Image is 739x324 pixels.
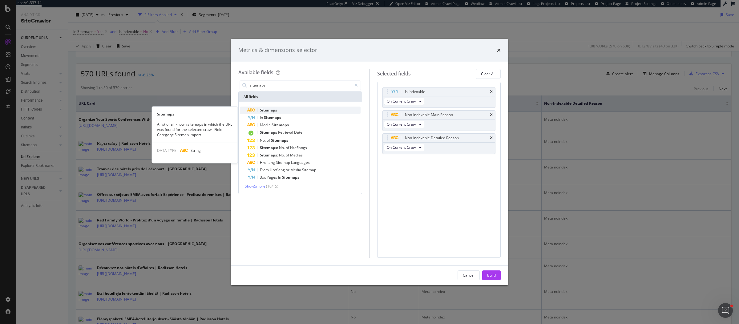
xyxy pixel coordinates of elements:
[271,138,288,143] span: Sitemaps
[290,152,303,158] span: Medias
[290,167,302,172] span: Media
[384,121,424,128] button: On Current Crawl
[267,138,271,143] span: of
[279,152,286,158] span: No.
[260,122,272,128] span: Media
[490,113,493,117] div: times
[382,133,496,154] div: Non-Indexable Detailed ReasontimesOn Current Crawl
[260,167,270,172] span: From
[387,122,417,127] span: On Current Crawl
[405,135,459,141] div: Non-Indexable Detailed Reason
[266,184,278,189] span: ( 10 / 15 )
[245,184,265,189] span: Show 5 more
[238,46,317,54] div: Metrics & dimensions selector
[286,152,290,158] span: of
[260,160,276,165] span: Hreflang
[152,111,238,117] div: Sitemaps
[278,175,282,180] span: In
[276,160,291,165] span: Sitemap
[231,39,508,285] div: modal
[476,69,501,79] button: Clear All
[490,136,493,140] div: times
[384,144,424,151] button: On Current Crawl
[260,145,279,150] span: Sitemaps:
[260,138,267,143] span: No.
[384,98,424,105] button: On Current Crawl
[279,145,286,150] span: No.
[463,273,474,278] div: Cancel
[270,167,286,172] span: Hreflang
[405,89,425,95] div: Is Indexable
[264,115,281,120] span: Sitemaps
[260,152,279,158] span: Sitemaps:
[278,130,294,135] span: Retrieval
[286,145,290,150] span: of
[487,273,496,278] div: Build
[282,175,299,180] span: Sitemaps
[239,92,362,102] div: All fields
[481,71,495,76] div: Clear All
[294,130,302,135] span: Date
[302,167,316,172] span: Sitemap
[482,270,501,280] button: Build
[382,110,496,131] div: Non-Indexable Main ReasontimesOn Current Crawl
[490,90,493,94] div: times
[387,99,417,104] span: On Current Crawl
[387,145,417,150] span: On Current Crawl
[291,160,310,165] span: Languages
[249,81,352,90] input: Search by field name
[286,167,290,172] span: or
[497,46,501,54] div: times
[260,175,267,180] span: 3xx
[405,112,453,118] div: Non-Indexable Main Reason
[260,115,264,120] span: In
[260,130,278,135] span: Sitemaps
[718,303,733,318] iframe: Intercom live chat
[377,70,411,77] div: Selected fields
[238,69,273,76] div: Available fields
[382,87,496,108] div: Is IndexabletimesOn Current Crawl
[458,270,480,280] button: Cancel
[290,145,307,150] span: Hreflangs
[152,122,238,138] div: A list of all known sitemaps in which the URL was found for the selected crawl. Field Category: S...
[260,107,277,113] span: Sitemaps
[272,122,289,128] span: Sitemaps
[267,175,278,180] span: Pages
